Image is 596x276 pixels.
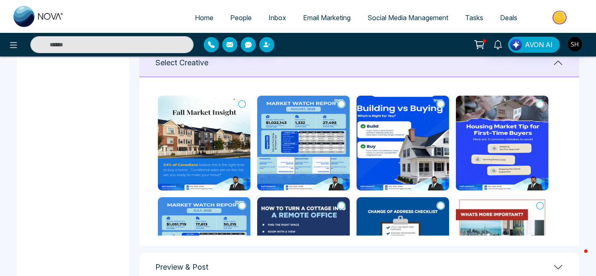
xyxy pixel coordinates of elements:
span: Tasks [465,13,483,22]
span: Social Media Management [367,13,448,22]
h1: Preview & Post [155,263,208,272]
h1: Select Creative [155,58,208,67]
a: Email Marketing [295,10,359,26]
a: Tasks [457,10,492,26]
img: Nova CRM Logo [13,6,64,27]
a: Inbox [260,10,295,26]
img: Fall Market Insights (42).png [158,96,250,190]
img: Buying your first home Dont make these rookie mistakes (32).png [456,96,548,190]
a: Deals [492,10,526,26]
span: Email Marketing [303,13,351,22]
img: Lead Flow [510,39,522,51]
span: Inbox [269,13,286,22]
img: Market-place.gif [530,8,591,27]
span: Home [195,13,213,22]
a: Home [186,10,222,26]
span: AVON AI [525,40,553,50]
button: AVON AI [508,37,560,53]
a: Social Media Management [359,10,457,26]
img: August Market Watch Report is in (43).png [257,96,350,190]
span: Deals [500,13,517,22]
iframe: Intercom live chat [567,247,588,268]
span: People [230,13,252,22]
a: People [222,10,260,26]
img: Building vs Buying Whats the Right Choice for You (42).png [357,96,449,190]
img: User Avatar [568,37,582,51]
